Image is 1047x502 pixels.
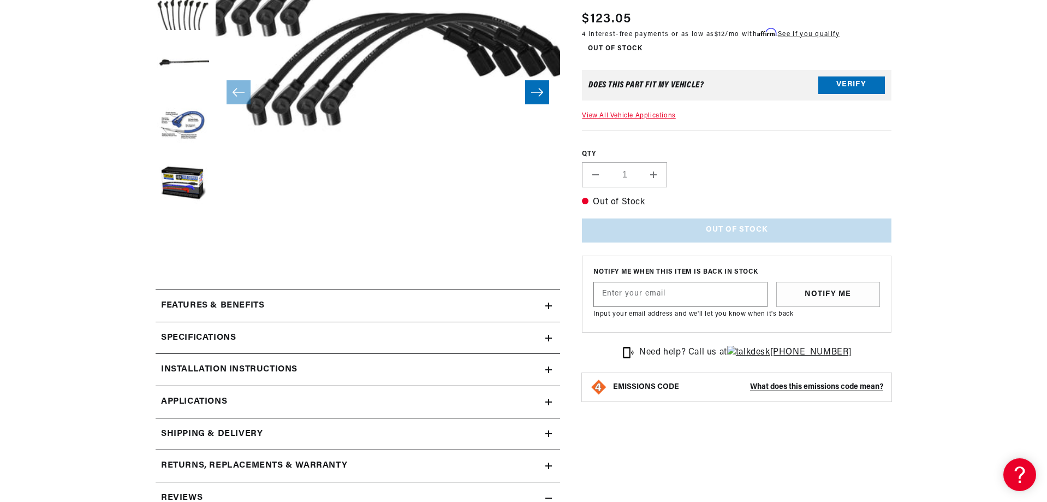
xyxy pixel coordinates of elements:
[582,150,891,159] label: QTY
[156,386,560,418] a: Applications
[778,31,840,38] a: See if you qualify - Learn more about Affirm Financing (opens in modal)
[613,383,679,391] strong: EMISSIONS CODE
[161,299,264,313] h2: Features & Benefits
[156,98,210,152] button: Load image 4 in gallery view
[582,42,649,56] span: Out of Stock
[594,282,767,306] input: Enter your email
[161,459,347,473] h2: Returns, Replacements & Warranty
[757,28,776,37] span: Affirm
[715,31,725,38] span: $12
[582,29,840,39] p: 4 interest-free payments or as low as /mo with .
[161,363,298,377] h2: Installation instructions
[639,346,852,360] p: Need help? Call us at
[161,395,227,409] span: Applications
[727,346,770,360] img: talkdesk
[227,80,251,104] button: Slide left
[593,267,880,277] span: Notify me when this item is back in stock
[161,427,263,441] h2: Shipping & Delivery
[582,9,631,29] span: $123.05
[582,196,891,210] p: Out of Stock
[818,76,885,94] button: Verify
[525,80,549,104] button: Slide right
[582,113,675,119] a: View All Vehicle Applications
[750,383,883,391] strong: What does this emissions code mean?
[156,354,560,386] summary: Installation instructions
[593,311,793,317] span: Input your email address and we'll let you know when it's back
[156,450,560,482] summary: Returns, Replacements & Warranty
[590,379,608,396] img: Emissions code
[156,38,210,92] button: Load image 3 in gallery view
[156,418,560,450] summary: Shipping & Delivery
[588,81,704,90] div: Does This part fit My vehicle?
[156,322,560,354] summary: Specifications
[156,158,210,212] button: Load image 5 in gallery view
[776,282,880,307] button: Notify Me
[613,382,883,392] button: EMISSIONS CODEWhat does this emissions code mean?
[156,290,560,322] summary: Features & Benefits
[727,348,852,357] a: [PHONE_NUMBER]
[161,331,236,345] h2: Specifications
